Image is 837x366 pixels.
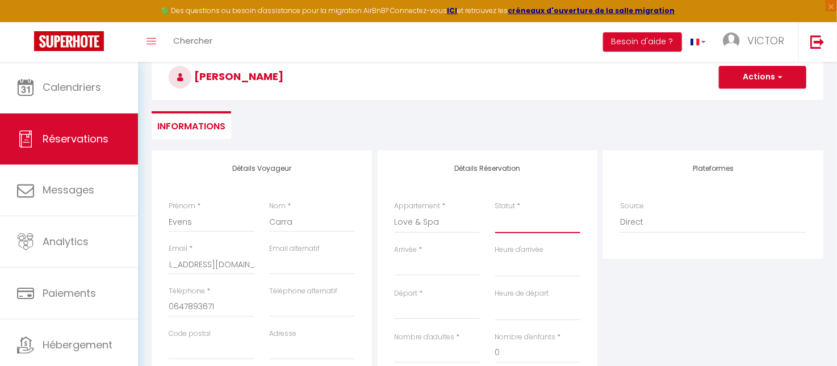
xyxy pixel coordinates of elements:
label: Adresse [269,329,296,339]
span: [PERSON_NAME] [169,69,283,83]
a: Chercher [165,22,221,62]
li: Informations [152,111,231,139]
span: Analytics [43,234,89,249]
button: Actions [719,66,806,89]
label: Heure d'arrivée [495,245,544,255]
a: ... VICTOR [714,22,798,62]
a: créneaux d'ouverture de la salle migration [508,6,675,15]
label: Statut [495,201,516,212]
label: Source [620,201,644,212]
button: Ouvrir le widget de chat LiveChat [9,5,43,39]
label: Arrivée [395,245,417,255]
label: Téléphone [169,286,205,297]
button: Besoin d'aide ? [603,32,682,52]
label: Départ [395,288,418,299]
img: logout [810,35,825,49]
label: Téléphone alternatif [269,286,337,297]
a: ICI [447,6,458,15]
span: Réservations [43,132,108,146]
h4: Détails Réservation [395,165,581,173]
span: Messages [43,183,94,197]
label: Code postal [169,329,211,339]
span: Paiements [43,286,96,300]
span: Hébergement [43,338,112,352]
h4: Plateformes [620,165,806,173]
label: Email [169,243,187,254]
span: VICTOR [747,33,784,48]
span: Calendriers [43,80,101,94]
img: Super Booking [34,31,104,51]
label: Prénom [169,201,195,212]
label: Nombre d'adultes [395,332,455,343]
label: Email alternatif [269,243,320,254]
label: Nom [269,201,286,212]
label: Appartement [395,201,441,212]
img: ... [723,32,740,49]
h4: Détails Voyageur [169,165,355,173]
label: Nombre d'enfants [495,332,556,343]
span: Chercher [173,35,212,47]
label: Heure de départ [495,288,549,299]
